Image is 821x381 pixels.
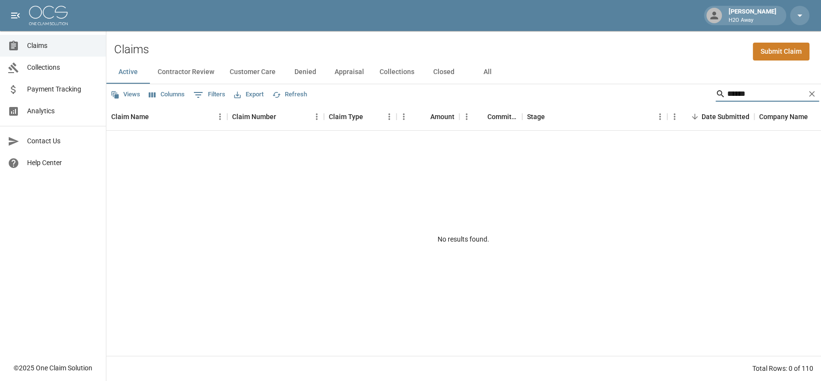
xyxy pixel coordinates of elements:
a: Submit Claim [753,43,809,61]
img: ocs-logo-white-transparent.png [29,6,68,25]
span: Claims [27,41,98,51]
button: Select columns [147,87,187,102]
button: Collections [372,61,422,84]
div: Claim Number [227,103,324,130]
button: Closed [422,61,466,84]
button: Sort [474,110,487,123]
div: © 2025 One Claim Solution [14,363,92,373]
span: Payment Tracking [27,84,98,94]
div: Stage [522,103,667,130]
button: Active [106,61,150,84]
button: open drawer [6,6,25,25]
div: No results found. [106,131,821,348]
button: Menu [653,109,667,124]
div: Claim Name [111,103,149,130]
div: Date Submitted [667,103,754,130]
span: Analytics [27,106,98,116]
button: Sort [149,110,162,123]
button: Sort [363,110,377,123]
button: Contractor Review [150,61,222,84]
div: Amount [396,103,459,130]
span: Help Center [27,158,98,168]
div: Claim Number [232,103,276,130]
button: Menu [396,109,411,124]
button: Menu [213,109,227,124]
button: Menu [459,109,474,124]
button: Views [108,87,143,102]
button: Show filters [191,87,228,103]
h2: Claims [114,43,149,57]
div: Amount [430,103,454,130]
div: Committed Amount [487,103,517,130]
div: Date Submitted [702,103,749,130]
div: Claim Type [329,103,363,130]
button: All [466,61,509,84]
button: Export [232,87,266,102]
button: Sort [545,110,558,123]
div: Claim Name [106,103,227,130]
div: Total Rows: 0 of 110 [752,364,813,373]
div: dynamic tabs [106,61,821,84]
p: H2O Away [729,16,777,25]
div: Claim Type [324,103,396,130]
button: Appraisal [327,61,372,84]
div: Company Name [759,103,808,130]
button: Menu [382,109,396,124]
button: Sort [276,110,290,123]
button: Menu [667,109,682,124]
div: Stage [527,103,545,130]
button: Sort [688,110,702,123]
span: Collections [27,62,98,73]
button: Clear [805,87,819,101]
div: [PERSON_NAME] [725,7,780,24]
button: Customer Care [222,61,283,84]
button: Refresh [270,87,309,102]
div: Search [716,86,819,104]
div: Committed Amount [459,103,522,130]
span: Contact Us [27,136,98,146]
button: Menu [309,109,324,124]
button: Sort [417,110,430,123]
button: Denied [283,61,327,84]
